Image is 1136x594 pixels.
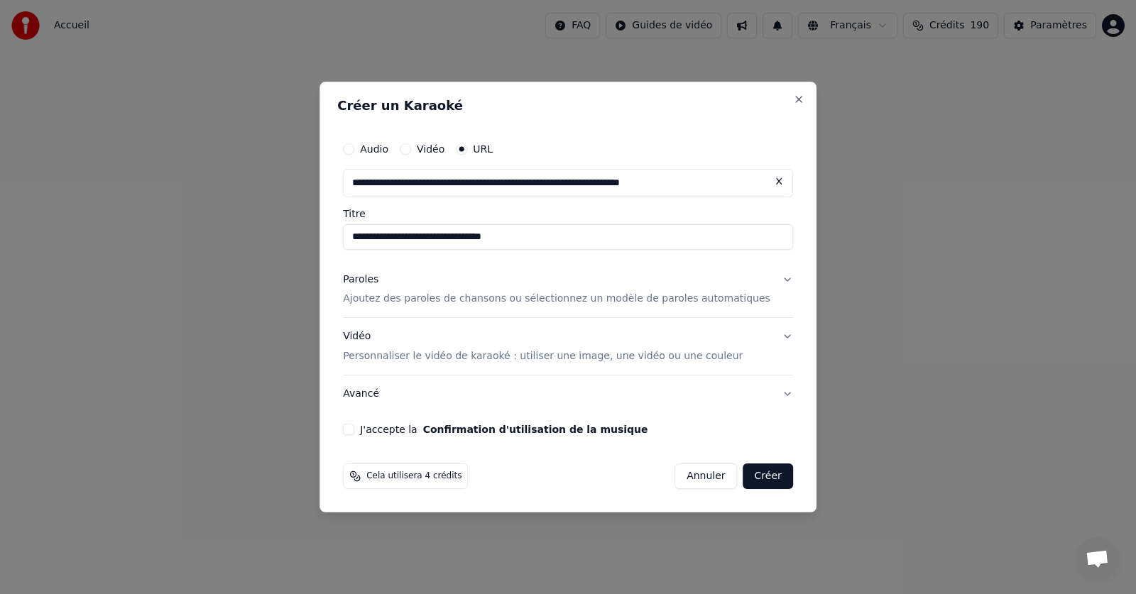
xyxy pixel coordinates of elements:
label: J'accepte la [360,424,648,434]
label: Titre [343,209,793,219]
label: Vidéo [417,144,444,154]
button: J'accepte la [423,424,648,434]
div: Vidéo [343,330,743,364]
p: Ajoutez des paroles de chansons ou sélectionnez un modèle de paroles automatiques [343,292,770,307]
span: Cela utilisera 4 crédits [366,471,461,482]
button: Créer [743,463,793,489]
button: Avancé [343,375,793,412]
p: Personnaliser le vidéo de karaoké : utiliser une image, une vidéo ou une couleur [343,349,743,363]
div: Paroles [343,273,378,287]
label: URL [473,144,493,154]
button: ParolesAjoutez des paroles de chansons ou sélectionnez un modèle de paroles automatiques [343,261,793,318]
label: Audio [360,144,388,154]
h2: Créer un Karaoké [337,99,799,112]
button: Annuler [674,463,737,489]
button: VidéoPersonnaliser le vidéo de karaoké : utiliser une image, une vidéo ou une couleur [343,319,793,375]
